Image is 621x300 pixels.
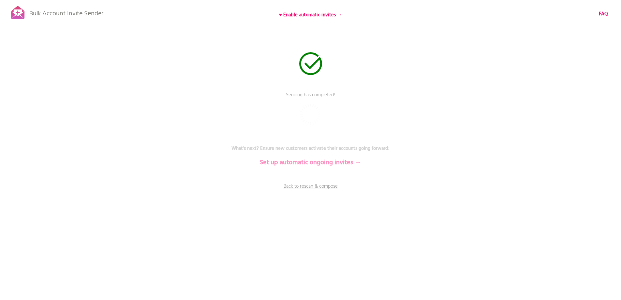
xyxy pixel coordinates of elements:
a: Back to rescan & compose [213,183,408,199]
b: ♥ Enable automatic invites → [279,11,342,19]
b: What's next? Ensure new customers activate their accounts going forward: [231,145,390,152]
a: FAQ [599,10,608,18]
p: Bulk Account Invite Sender [29,4,103,20]
p: Sending has completed! [213,91,408,108]
b: Set up automatic ongoing invites → [260,157,361,168]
